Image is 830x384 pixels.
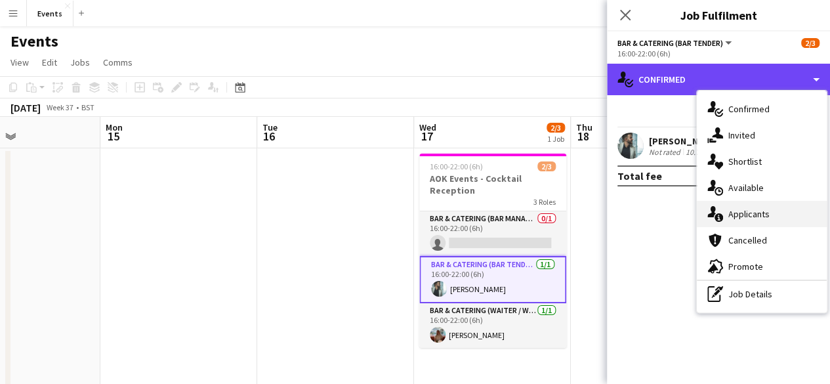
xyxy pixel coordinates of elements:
[419,121,436,133] span: Wed
[419,154,566,348] app-job-card: 16:00-22:00 (6h)2/3AOK Events - Cocktail Reception3 RolesBar & Catering (Bar Manager)0/116:00-22:...
[728,208,770,220] span: Applicants
[430,161,483,171] span: 16:00-22:00 (6h)
[43,102,76,112] span: Week 37
[607,7,830,24] h3: Job Fulfilment
[10,101,41,114] div: [DATE]
[617,38,734,48] button: Bar & Catering (Bar Tender)
[697,281,827,307] div: Job Details
[574,129,592,144] span: 18
[65,54,95,71] a: Jobs
[728,182,764,194] span: Available
[728,103,770,115] span: Confirmed
[576,121,592,133] span: Thu
[417,129,436,144] span: 17
[419,303,566,348] app-card-role: Bar & Catering (Waiter / waitress)1/116:00-22:00 (6h)[PERSON_NAME]
[801,38,820,48] span: 2/3
[27,1,73,26] button: Events
[103,56,133,68] span: Comms
[683,147,713,157] div: 10.7km
[37,54,62,71] a: Edit
[10,32,58,51] h1: Events
[617,49,820,58] div: 16:00-22:00 (6h)
[547,123,565,133] span: 2/3
[728,234,767,246] span: Cancelled
[728,261,763,272] span: Promote
[260,129,278,144] span: 16
[419,256,566,303] app-card-role: Bar & Catering (Bar Tender)1/116:00-22:00 (6h)[PERSON_NAME]
[70,56,90,68] span: Jobs
[617,38,723,48] span: Bar & Catering (Bar Tender)
[649,135,718,147] div: [PERSON_NAME]
[81,102,94,112] div: BST
[728,129,755,141] span: Invited
[537,161,556,171] span: 2/3
[106,121,123,133] span: Mon
[419,211,566,256] app-card-role: Bar & Catering (Bar Manager)0/116:00-22:00 (6h)
[262,121,278,133] span: Tue
[607,64,830,95] div: Confirmed
[649,147,683,157] div: Not rated
[42,56,57,68] span: Edit
[98,54,138,71] a: Comms
[547,134,564,144] div: 1 Job
[10,56,29,68] span: View
[104,129,123,144] span: 15
[5,54,34,71] a: View
[419,173,566,196] h3: AOK Events - Cocktail Reception
[617,169,662,182] div: Total fee
[533,197,556,207] span: 3 Roles
[728,156,762,167] span: Shortlist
